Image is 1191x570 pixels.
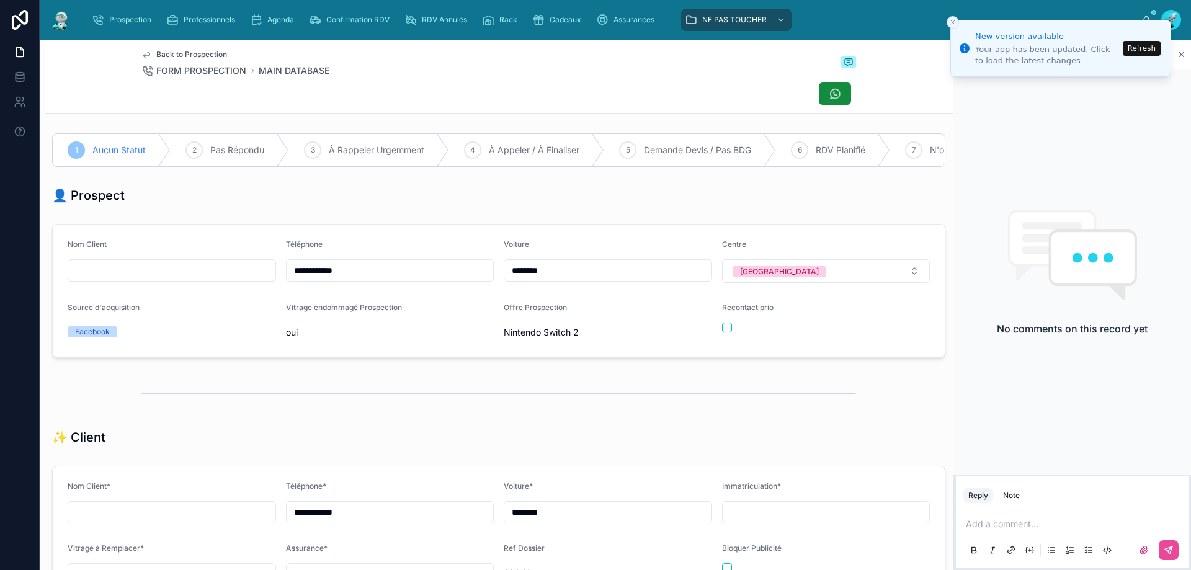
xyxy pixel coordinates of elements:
[156,50,227,60] span: Back to Prospection
[210,144,264,156] span: Pas Répondu
[267,15,294,25] span: Agenda
[401,9,476,31] a: RDV Annulés
[68,303,140,312] span: Source d'acquisition
[75,326,110,337] div: Facebook
[702,15,767,25] span: NE PAS TOUCHER
[68,481,110,491] span: Nom Client*
[681,9,792,31] a: NE PAS TOUCHER
[975,44,1119,66] div: Your app has been updated. Click to load the latest changes
[50,10,72,30] img: App logo
[75,145,78,155] span: 1
[798,145,802,155] span: 6
[529,9,590,31] a: Cadeaux
[722,303,774,312] span: Recontact prio
[286,481,326,491] span: Téléphone*
[722,239,746,249] span: Centre
[192,145,197,155] span: 2
[499,15,517,25] span: Rack
[722,543,782,553] span: Bloquer Publicité
[504,239,529,249] span: Voiture
[550,15,581,25] span: Cadeaux
[1123,41,1161,56] button: Refresh
[997,321,1148,336] h2: No comments on this record yet
[644,144,751,156] span: Demande Devis / Pas BDG
[141,65,246,77] a: FORM PROSPECTION
[998,488,1025,503] button: Note
[489,144,579,156] span: À Appeler / À Finaliser
[722,259,930,283] button: Select Button
[286,326,494,339] span: oui
[626,145,630,155] span: 5
[740,266,819,277] div: [GEOGRAPHIC_DATA]
[109,15,151,25] span: Prospection
[912,145,916,155] span: 7
[947,16,959,29] button: Close toast
[1003,491,1020,501] div: Note
[478,9,526,31] a: Rack
[286,239,323,249] span: Téléphone
[975,30,1119,43] div: New version available
[259,65,329,77] a: MAIN DATABASE
[329,144,424,156] span: À Rappeler Urgemment
[286,303,402,312] span: Vitrage endommagé Prospection
[184,15,235,25] span: Professionnels
[722,481,781,491] span: Immatriculation*
[930,144,1022,156] span: N'ont Jamais Répondu
[52,429,105,446] h1: ✨ Client
[816,144,865,156] span: RDV Planifié
[470,145,475,155] span: 4
[163,9,244,31] a: Professionnels
[156,65,246,77] span: FORM PROSPECTION
[963,488,993,503] button: Reply
[52,187,125,204] h1: 👤 Prospect
[326,15,390,25] span: Confirmation RDV
[592,9,663,31] a: Assurances
[311,145,315,155] span: 3
[504,303,567,312] span: Offre Prospection
[246,9,303,31] a: Agenda
[504,326,712,339] span: Nintendo Switch 2
[286,543,328,553] span: Assurance*
[88,9,160,31] a: Prospection
[68,543,144,553] span: Vitrage à Remplacer*
[68,239,107,249] span: Nom Client
[504,543,545,553] span: Ref Dossier
[82,6,1141,33] div: scrollable content
[504,481,533,491] span: Voiture*
[92,144,146,156] span: Aucun Statut
[422,15,467,25] span: RDV Annulés
[141,50,227,60] a: Back to Prospection
[613,15,654,25] span: Assurances
[305,9,398,31] a: Confirmation RDV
